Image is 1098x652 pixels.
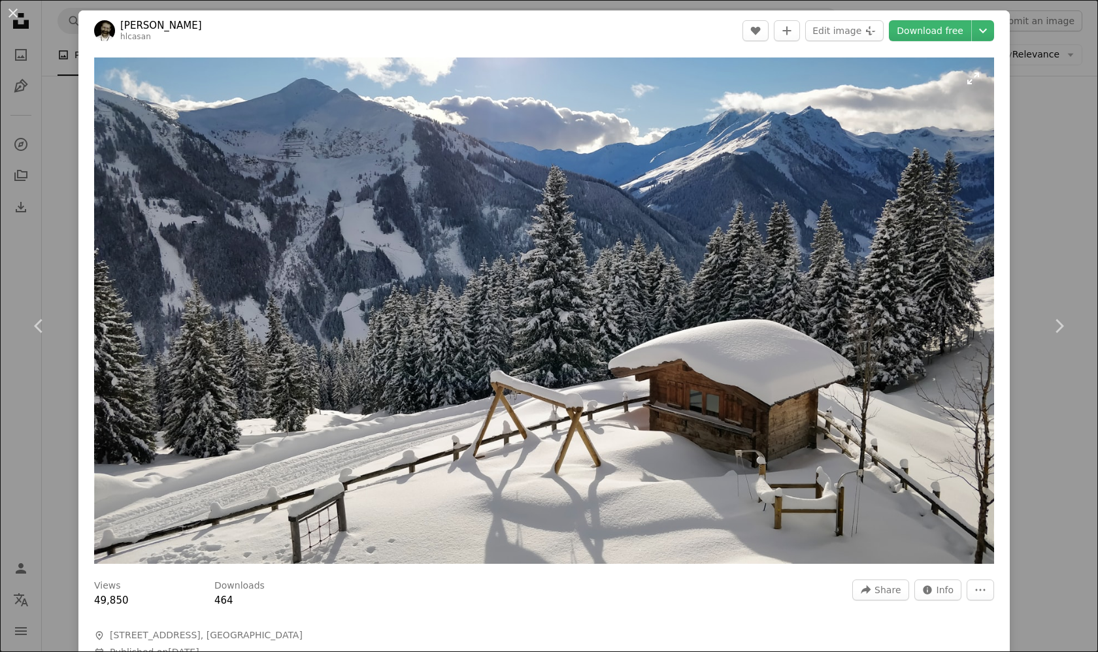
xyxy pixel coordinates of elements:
a: Download free [889,20,971,41]
h3: Downloads [214,579,265,593]
button: More Actions [967,579,994,600]
button: Choose download size [972,20,994,41]
button: Add to Collection [774,20,800,41]
span: 49,850 [94,595,129,606]
button: Edit image [805,20,884,41]
a: hlcasan [120,32,151,41]
button: Like [742,20,769,41]
span: 464 [214,595,233,606]
button: Share this image [852,579,908,600]
img: house on mountain edge [94,57,994,564]
span: [STREET_ADDRESS], [GEOGRAPHIC_DATA] [110,629,303,642]
a: [PERSON_NAME] [120,19,202,32]
button: Zoom in on this image [94,57,994,564]
button: Stats about this image [914,579,962,600]
h3: Views [94,579,121,593]
img: Go to Hugo L. Casanova's profile [94,20,115,41]
span: Info [937,580,954,600]
span: Share [874,580,901,600]
a: Next [1020,263,1098,389]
